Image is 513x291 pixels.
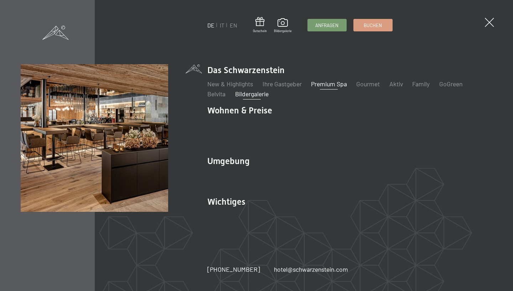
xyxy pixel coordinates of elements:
span: Buchen [364,22,382,29]
a: IT [220,22,224,29]
a: Bildergalerie [235,90,269,98]
span: [PHONE_NUMBER] [207,265,260,273]
a: hotel@schwarzenstein.com [274,265,348,274]
a: GoGreen [439,80,462,88]
a: Belvita [207,90,226,98]
a: New & Highlights [207,80,253,88]
a: DE [207,22,214,29]
a: Aktiv [389,80,403,88]
a: Bildergalerie [274,18,292,33]
a: Buchen [354,19,392,31]
a: [PHONE_NUMBER] [207,265,260,274]
a: Anfragen [308,19,346,31]
a: Gutschein [253,17,267,33]
a: EN [230,22,237,29]
a: Family [412,80,430,88]
a: Gourmet [356,80,380,88]
span: Bildergalerie [274,29,292,33]
a: Ihre Gastgeber [263,80,302,88]
span: Gutschein [253,29,267,33]
span: Anfragen [315,22,338,29]
a: Premium Spa [311,80,347,88]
